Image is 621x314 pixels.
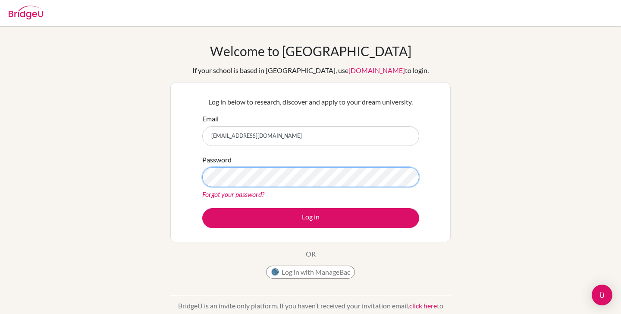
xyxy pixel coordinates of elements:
[266,266,355,279] button: Log in with ManageBac
[210,43,411,59] h1: Welcome to [GEOGRAPHIC_DATA]
[592,285,612,305] div: Open Intercom Messenger
[202,208,419,228] button: Log in
[202,190,264,198] a: Forgot your password?
[9,6,43,19] img: Bridge-U
[348,66,405,74] a: [DOMAIN_NAME]
[306,249,316,259] p: OR
[409,301,437,310] a: click here
[192,65,429,76] div: If your school is based in [GEOGRAPHIC_DATA], use to login.
[202,155,232,165] label: Password
[202,97,419,107] p: Log in below to research, discover and apply to your dream university.
[202,114,219,124] label: Email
